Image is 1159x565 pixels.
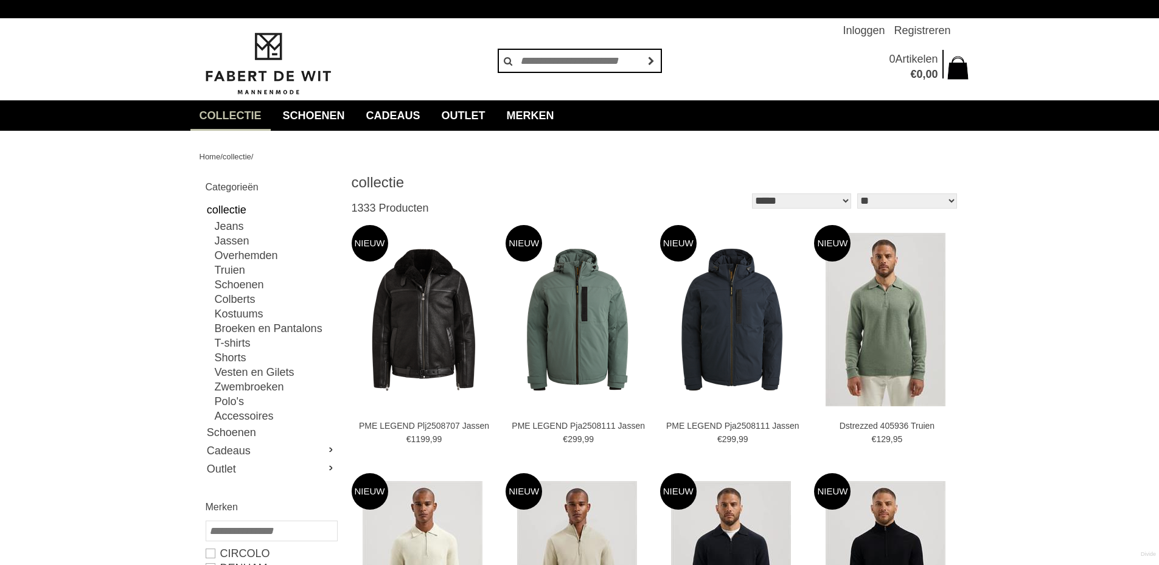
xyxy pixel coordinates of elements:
[206,201,336,219] a: collectie
[215,409,336,423] a: Accessoires
[352,248,495,391] img: PME LEGEND Plj2508707 Jassen
[215,248,336,263] a: Overhemden
[215,277,336,292] a: Schoenen
[274,100,354,131] a: Schoenen
[889,53,895,65] span: 0
[922,68,925,80] span: ,
[506,248,649,391] img: PME LEGEND Pja2508111 Jassen
[660,248,803,391] img: PME LEGEND Pja2508111 Jassen
[223,152,251,161] a: collectie
[498,100,563,131] a: Merken
[215,219,336,234] a: Jeans
[220,152,223,161] span: /
[215,321,336,336] a: Broeken en Pantalons
[206,460,336,478] a: Outlet
[872,434,877,444] span: €
[891,434,893,444] span: ,
[895,53,938,65] span: Artikelen
[200,31,336,97] img: Fabert de Wit
[206,499,336,515] h2: Merken
[215,394,336,409] a: Polo's
[433,434,442,444] span: 99
[826,233,945,406] img: Dstrezzed 405936 Truien
[666,420,799,431] a: PME LEGEND Pja2508111 Jassen
[893,434,903,444] span: 95
[916,68,922,80] span: 0
[722,434,736,444] span: 299
[820,420,954,431] a: Dstrezzed 405936 Truien
[206,423,336,442] a: Schoenen
[925,68,938,80] span: 00
[200,152,221,161] a: Home
[568,434,582,444] span: 299
[406,434,411,444] span: €
[910,68,916,80] span: €
[433,100,495,131] a: Outlet
[215,365,336,380] a: Vesten en Gilets
[215,263,336,277] a: Truien
[563,434,568,444] span: €
[215,336,336,350] a: T-shirts
[215,292,336,307] a: Colberts
[206,442,336,460] a: Cadeaus
[357,100,430,131] a: Cadeaus
[736,434,739,444] span: ,
[717,434,722,444] span: €
[512,420,646,431] a: PME LEGEND Pja2508111 Jassen
[352,173,656,192] h1: collectie
[357,420,491,431] a: PME LEGEND Plj2508707 Jassen
[251,152,254,161] span: /
[582,434,584,444] span: ,
[739,434,748,444] span: 99
[215,234,336,248] a: Jassen
[206,546,336,561] a: Circolo
[411,434,430,444] span: 1199
[843,18,885,43] a: Inloggen
[215,380,336,394] a: Zwembroeken
[206,179,336,195] h2: Categorieën
[876,434,890,444] span: 129
[430,434,433,444] span: ,
[352,202,429,214] span: 1333 Producten
[215,350,336,365] a: Shorts
[215,307,336,321] a: Kostuums
[190,100,271,131] a: collectie
[1141,547,1156,562] a: Divide
[584,434,594,444] span: 99
[894,18,950,43] a: Registreren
